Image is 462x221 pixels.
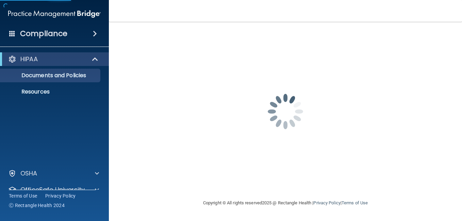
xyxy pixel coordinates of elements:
[20,186,85,194] p: OfficeSafe University
[9,202,65,209] span: Ⓒ Rectangle Health 2024
[251,78,319,146] img: spinner.e123f6fc.gif
[4,88,97,95] p: Resources
[20,55,38,63] p: HIPAA
[342,200,368,205] a: Terms of Use
[8,7,101,21] img: PMB logo
[20,29,67,38] h4: Compliance
[4,72,97,79] p: Documents and Policies
[9,192,37,199] a: Terms of Use
[8,186,99,194] a: OfficeSafe University
[313,200,340,205] a: Privacy Policy
[8,169,99,177] a: OSHA
[8,55,99,63] a: HIPAA
[45,192,76,199] a: Privacy Policy
[161,192,410,214] div: Copyright © All rights reserved 2025 @ Rectangle Health | |
[20,169,37,177] p: OSHA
